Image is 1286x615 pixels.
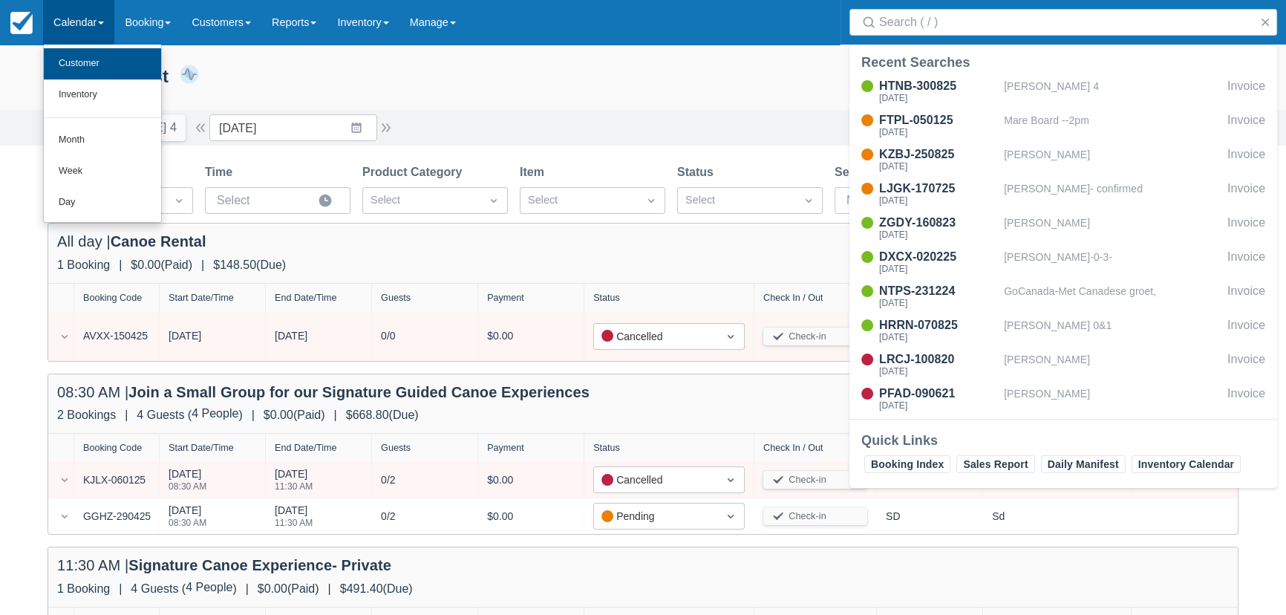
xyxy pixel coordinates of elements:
div: SD [886,507,973,525]
a: Inventory Calendar [1132,455,1241,473]
div: Start Date/Time [169,443,234,453]
div: ( ) [182,580,237,595]
div: [PERSON_NAME] 0&1 [1004,316,1221,345]
a: Daily Manifest [1041,455,1126,473]
div: [PERSON_NAME] [1004,146,1221,174]
a: PFAD-090621[DATE][PERSON_NAME]Invoice [849,385,1277,413]
div: Invoice [1227,146,1265,174]
strong: Canoe Rental [111,233,206,250]
div: 0/0 [381,321,469,352]
div: Sd [992,509,1005,524]
div: Invoice [1227,385,1265,413]
div: Guests [381,443,411,453]
button: Check-in [763,328,867,345]
a: Customer [44,48,161,79]
div: Cancelled [601,472,710,488]
strong: Signature Canoe Experience- Private [128,557,391,573]
label: Product Category [362,163,468,181]
div: [DATE] [275,466,313,500]
div: | [116,406,137,424]
div: 11:30 AM [275,518,313,527]
label: Time [205,163,238,181]
div: [DATE] [169,328,201,350]
div: Status [593,443,620,453]
div: [PERSON_NAME] [1004,351,1221,379]
label: Item [520,163,550,181]
a: AVXX-150425 [83,328,148,344]
div: [DATE] [879,94,998,102]
div: HTNB-300825 [879,77,998,95]
div: 08:30 AM [169,518,206,527]
div: Recent Searches [861,53,1265,71]
div: Booking Code [83,293,142,303]
span: Dropdown icon [486,193,501,208]
div: Check In / Out [763,293,823,303]
a: Day [44,187,161,218]
img: checkfront-main-nav-mini-logo.png [10,12,33,34]
div: [PERSON_NAME] [1004,385,1221,413]
span: Dropdown icon [723,329,738,344]
div: | [110,580,131,598]
span: Dropdown icon [644,193,659,208]
div: 08:30 AM | [57,383,590,402]
a: Week [44,156,161,187]
ul: Calendar [43,45,162,223]
input: Date [209,114,377,141]
div: [PERSON_NAME] 4 [1004,77,1221,105]
div: All day | [57,232,206,251]
a: ZGDY-160823[DATE][PERSON_NAME]Invoice [849,214,1277,242]
div: [DATE] [879,162,998,171]
span: 4 People [186,580,232,595]
div: [DATE] [169,466,206,500]
a: FTPL-050125[DATE]Mare Board --2pmInvoice [849,111,1277,140]
div: Invoice [1227,77,1265,105]
div: LJGK-170725 [879,180,998,198]
label: Search [835,163,880,181]
div: Invoice [1227,316,1265,345]
button: Check-in [763,507,867,525]
a: LRCJ-100820[DATE][PERSON_NAME]Invoice [849,351,1277,379]
div: [DATE] [879,333,998,342]
a: GGHZ-290425 [83,509,151,524]
div: Guests [381,293,411,303]
div: ( ) [188,406,243,421]
div: Invoice [1227,214,1265,242]
div: | [325,406,346,424]
div: 08:30 AM [169,482,206,491]
div: End Date/Time [275,293,337,303]
a: KZBJ-250825[DATE][PERSON_NAME]Invoice [849,146,1277,174]
div: Start Date/Time [169,293,234,303]
div: Invoice [1227,248,1265,276]
span: Dropdown icon [723,472,738,487]
div: Payment [487,293,524,303]
div: Check In / Out [763,443,823,453]
div: Cancelled [601,328,710,345]
div: NTPS-231224 [879,282,998,300]
a: DXCX-020225[DATE][PERSON_NAME]-0-3-Invoice [849,248,1277,276]
div: 4 Guests [137,406,242,424]
div: Invoice [1227,282,1265,310]
div: Pending [601,508,710,524]
div: DXCX-020225 [879,248,998,266]
label: Status [677,163,719,181]
div: KZBJ-250825 [879,146,998,163]
div: [PERSON_NAME]-0-3- [1004,248,1221,276]
div: Invoice [1227,111,1265,140]
input: Select [217,187,315,214]
div: Invoice [1227,180,1265,208]
div: Payment [487,443,524,453]
div: $491.40 ( Due ) [340,580,413,598]
div: FTPL-050125 [879,111,998,129]
div: 0/2 [381,471,469,489]
div: ZGDY-160823 [879,214,998,232]
a: HRRN-070825[DATE][PERSON_NAME] 0&1Invoice [849,316,1277,345]
div: Quick Links [861,432,1265,449]
div: HRRN-070825 [879,316,998,334]
div: Mare Board --2pm [1004,111,1221,140]
div: [DATE] [879,230,998,239]
div: [DATE] [879,367,998,376]
div: | [243,406,264,424]
input: Name, ID, Email... [846,187,950,214]
div: | [319,580,340,598]
div: $668.80 ( Due ) [346,406,419,424]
